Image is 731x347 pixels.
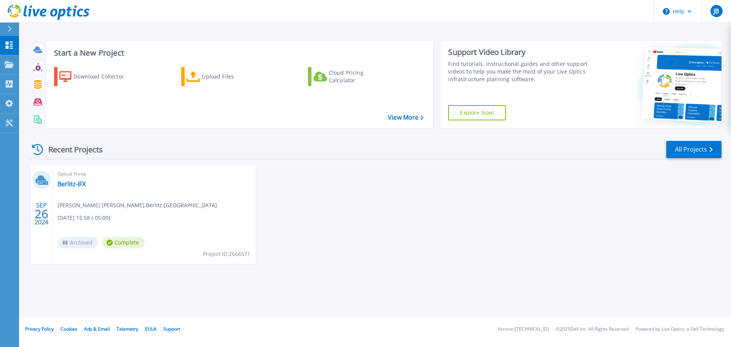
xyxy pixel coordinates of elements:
a: Ads & Email [84,326,110,332]
span: [DATE] 15:58 (-05:00) [57,214,110,222]
a: EULA [145,326,156,332]
li: Version: [TECHNICAL_ID] [498,327,549,332]
div: Download Collector [73,69,134,84]
span: Project ID: 2666571 [203,250,250,258]
h3: Start a New Project [54,49,423,57]
a: Telemetry [117,326,138,332]
div: Find tutorials, instructional guides and other support videos to help you make the most of your L... [448,60,591,83]
a: Download Collector [54,67,139,86]
a: Berlitz-IFX [57,180,86,188]
div: Recent Projects [29,140,113,159]
a: Cookies [61,326,77,332]
a: All Projects [666,141,721,158]
a: Upload Files [181,67,266,86]
span: Archived [57,237,98,248]
div: Support Video Library [448,47,591,57]
div: SEP 2024 [34,200,49,228]
div: Cloud Pricing Calculator [329,69,390,84]
li: © 2025 Dell Inc. All Rights Reserved [556,327,629,332]
span: 26 [35,211,48,217]
span: [PERSON_NAME] [PERSON_NAME] , Berlitz [GEOGRAPHIC_DATA] [57,201,217,209]
a: Support [163,326,180,332]
span: Optical Prime [57,170,251,178]
a: View More [388,114,423,121]
div: Upload Files [202,69,263,84]
a: Cloud Pricing Calculator [308,67,393,86]
a: Explore Now! [448,105,506,120]
li: Powered by Live Optics, a Dell Technology [635,327,724,332]
span: Complete [102,237,145,248]
a: Privacy Policy [25,326,54,332]
span: JB [713,8,719,14]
